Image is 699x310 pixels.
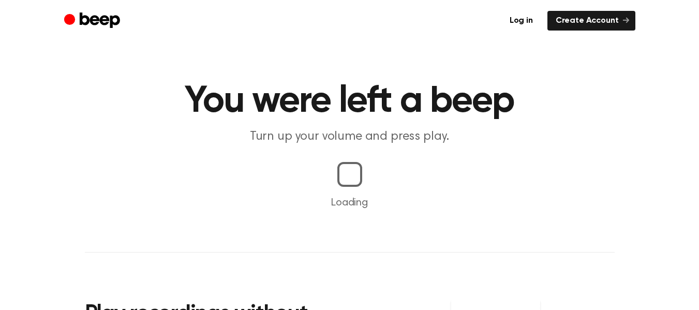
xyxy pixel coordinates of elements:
a: Beep [64,11,123,31]
a: Create Account [547,11,635,31]
h1: You were left a beep [85,83,615,120]
p: Loading [12,195,687,211]
a: Log in [501,11,541,31]
p: Turn up your volume and press play. [151,128,548,145]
